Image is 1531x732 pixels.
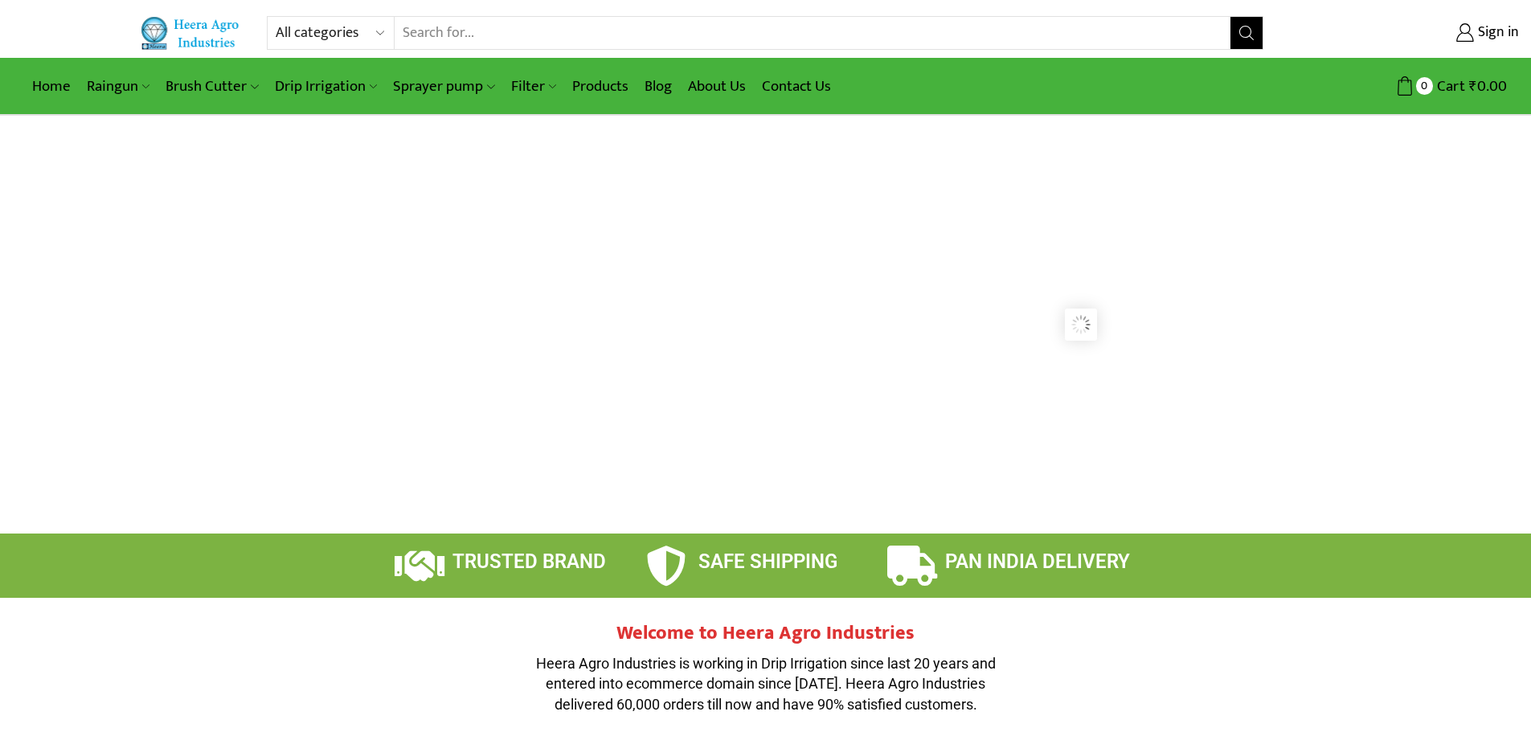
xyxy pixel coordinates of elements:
a: Products [564,67,637,105]
a: About Us [680,67,754,105]
button: Search button [1230,17,1263,49]
span: ₹ [1469,74,1477,99]
input: Search for... [395,17,1231,49]
h2: Welcome to Heera Agro Industries [525,622,1007,645]
a: Sign in [1287,18,1519,47]
span: 0 [1416,77,1433,94]
span: PAN INDIA DELIVERY [945,550,1130,573]
span: TRUSTED BRAND [452,550,606,573]
bdi: 0.00 [1469,74,1507,99]
p: Heera Agro Industries is working in Drip Irrigation since last 20 years and entered into ecommerc... [525,653,1007,715]
a: Raingun [79,67,158,105]
a: Contact Us [754,67,839,105]
a: Brush Cutter [158,67,266,105]
a: Drip Irrigation [267,67,385,105]
span: Cart [1433,76,1465,97]
a: 0 Cart ₹0.00 [1279,72,1507,101]
a: Filter [503,67,564,105]
span: Sign in [1474,22,1519,43]
span: SAFE SHIPPING [698,550,837,573]
a: Home [24,67,79,105]
a: Sprayer pump [385,67,502,105]
a: Blog [637,67,680,105]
